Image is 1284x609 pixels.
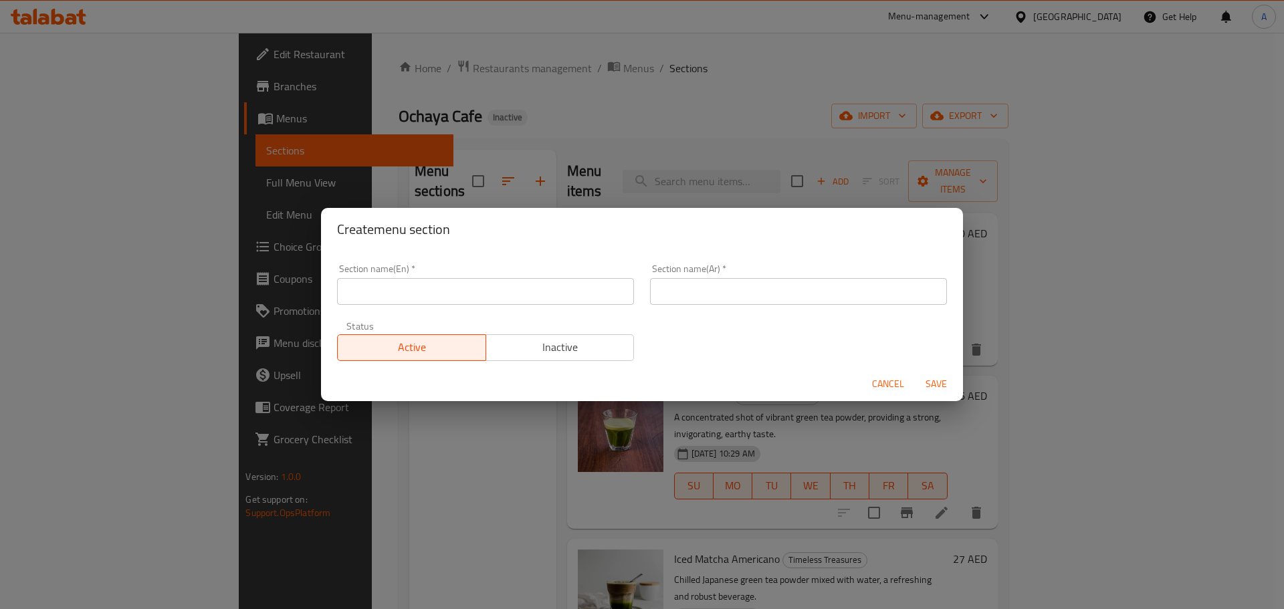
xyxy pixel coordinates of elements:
button: Cancel [867,372,909,396]
span: Active [343,338,481,357]
span: Cancel [872,376,904,392]
input: Please enter section name(en) [337,278,634,305]
input: Please enter section name(ar) [650,278,947,305]
button: Save [915,372,958,396]
button: Active [337,334,486,361]
span: Inactive [492,338,629,357]
h2: Create menu section [337,219,947,240]
span: Save [920,376,952,392]
button: Inactive [486,334,635,361]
